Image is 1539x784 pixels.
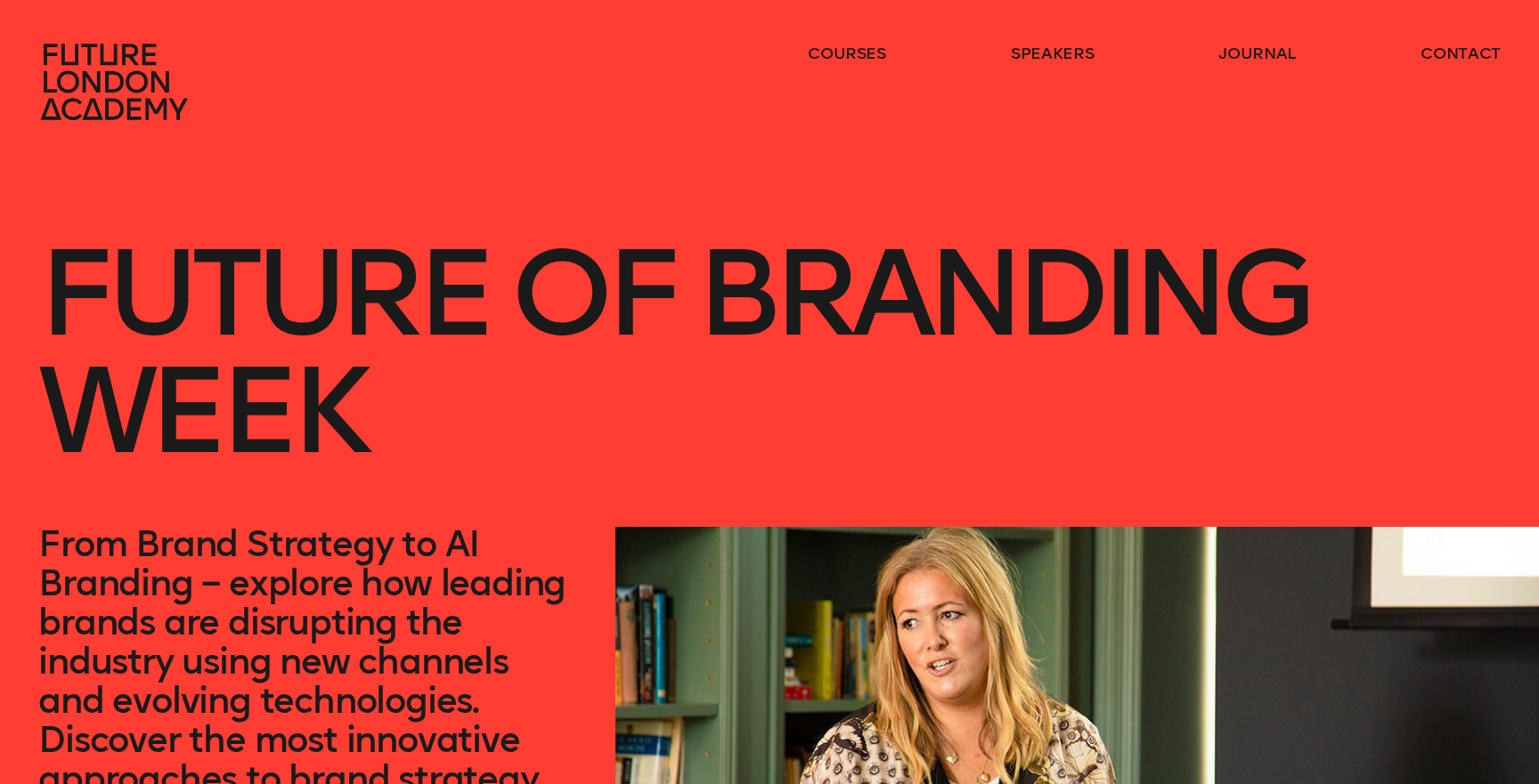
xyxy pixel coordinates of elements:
[1011,43,1094,64] a: speakers
[808,43,886,64] a: courses
[38,121,1501,527] h1: Future of branding week
[1421,43,1501,64] a: contact
[1218,43,1296,64] a: journal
